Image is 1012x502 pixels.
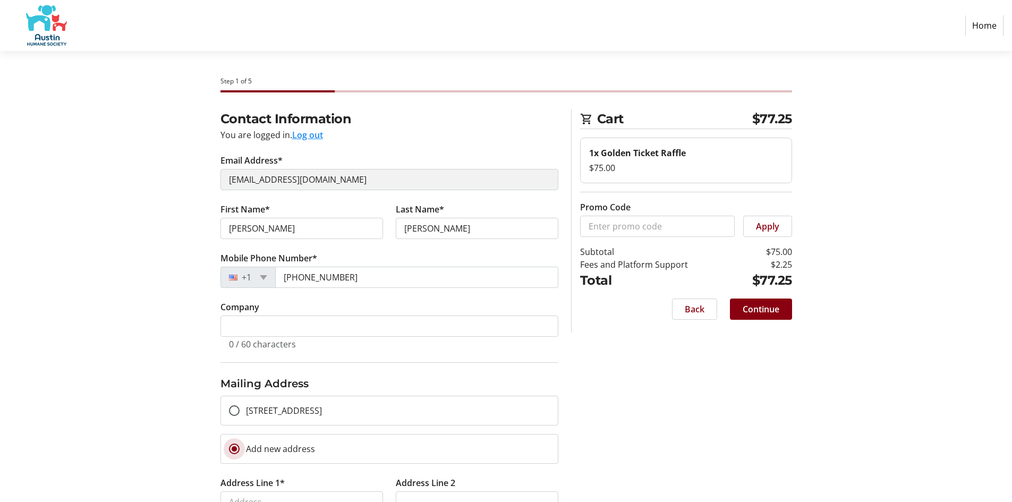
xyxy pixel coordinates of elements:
[756,220,779,233] span: Apply
[220,129,558,141] div: You are logged in.
[240,443,315,455] label: Add new address
[229,338,296,350] tr-character-limit: 0 / 60 characters
[220,252,317,265] label: Mobile Phone Number*
[220,76,792,86] div: Step 1 of 5
[220,203,270,216] label: First Name*
[589,161,783,174] div: $75.00
[580,201,631,214] label: Promo Code
[685,303,704,316] span: Back
[220,154,283,167] label: Email Address*
[246,405,322,416] span: [STREET_ADDRESS]
[730,299,792,320] button: Continue
[735,271,792,290] td: $77.25
[597,109,752,129] span: Cart
[580,245,735,258] td: Subtotal
[752,109,792,129] span: $77.25
[743,216,792,237] button: Apply
[743,303,779,316] span: Continue
[965,15,1004,36] a: Home
[396,203,444,216] label: Last Name*
[580,258,735,271] td: Fees and Platform Support
[220,477,285,489] label: Address Line 1*
[580,216,735,237] input: Enter promo code
[292,129,323,141] button: Log out
[735,258,792,271] td: $2.25
[220,109,558,129] h2: Contact Information
[220,301,259,313] label: Company
[8,4,84,47] img: Austin Humane Society's Logo
[275,267,558,288] input: (201) 555-0123
[580,271,735,290] td: Total
[672,299,717,320] button: Back
[589,147,686,159] strong: 1x Golden Ticket Raffle
[396,477,455,489] label: Address Line 2
[735,245,792,258] td: $75.00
